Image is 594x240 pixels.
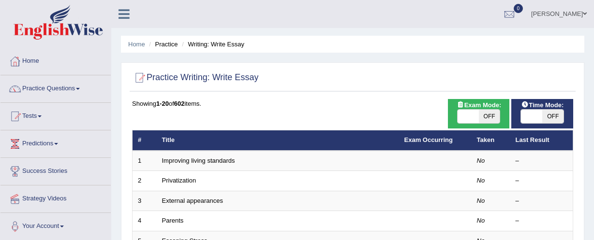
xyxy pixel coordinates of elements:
th: Taken [472,130,510,151]
a: Your Account [0,213,111,237]
em: No [477,197,485,204]
em: No [477,217,485,224]
a: Improving living standards [162,157,235,164]
li: Practice [147,40,178,49]
td: 1 [133,151,157,171]
b: 602 [174,100,185,107]
div: – [516,156,568,166]
td: 4 [133,211,157,231]
td: 2 [133,171,157,191]
a: Predictions [0,130,111,155]
h2: Practice Writing: Write Essay [132,71,258,85]
th: Title [157,130,399,151]
th: # [133,130,157,151]
div: – [516,176,568,185]
span: Time Mode: [517,100,567,110]
a: Success Stories [0,158,111,182]
span: OFF [479,110,500,123]
em: No [477,157,485,164]
a: Practice Questions [0,75,111,99]
a: Privatization [162,177,196,184]
a: External appearances [162,197,223,204]
td: 3 [133,191,157,211]
div: – [516,197,568,206]
div: – [516,216,568,226]
a: Tests [0,103,111,127]
a: Home [0,48,111,72]
span: 0 [514,4,523,13]
div: Show exams occurring in exams [448,99,510,128]
a: Home [128,41,145,48]
b: 1-20 [156,100,169,107]
a: Strategy Videos [0,185,111,210]
a: Exam Occurring [404,136,453,143]
li: Writing: Write Essay [179,40,244,49]
a: Parents [162,217,184,224]
span: Exam Mode: [453,100,505,110]
em: No [477,177,485,184]
div: Showing of items. [132,99,573,108]
span: OFF [542,110,564,123]
th: Last Result [510,130,573,151]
